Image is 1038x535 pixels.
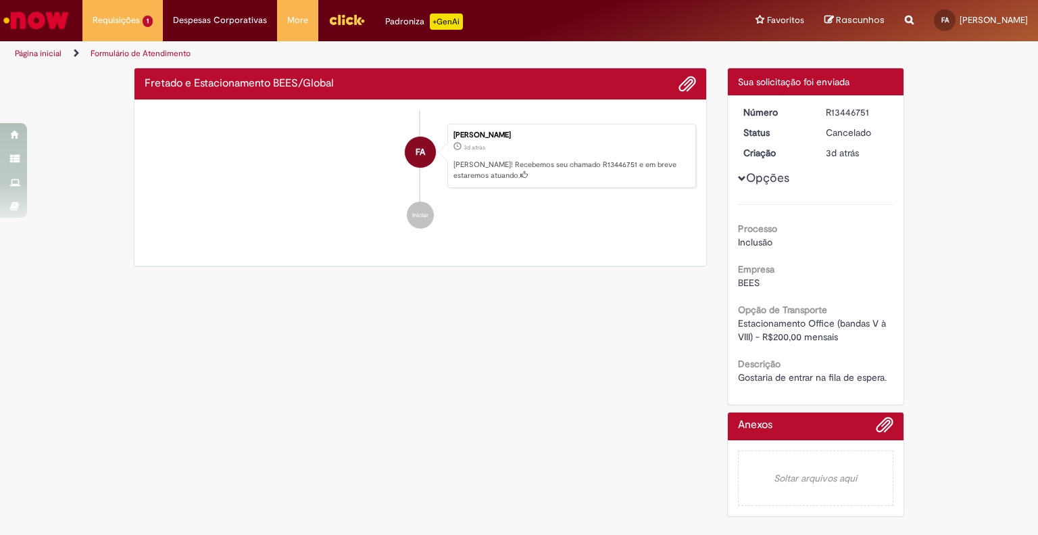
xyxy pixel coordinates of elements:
[678,75,696,93] button: Adicionar anexos
[385,14,463,30] div: Padroniza
[287,14,308,27] span: More
[464,143,485,152] time: 26/08/2025 08:46:11
[145,110,696,243] ul: Histórico de tíquete
[836,14,885,26] span: Rascunhos
[876,416,893,440] button: Adicionar anexos
[738,371,887,383] span: Gostaria de entrar na fila de espera.
[453,131,689,139] div: [PERSON_NAME]
[738,450,894,506] em: Soltar arquivos aqui
[738,76,849,88] span: Sua solicitação foi enviada
[91,48,191,59] a: Formulário de Atendimento
[464,143,485,152] span: 3d atrás
[143,16,153,27] span: 1
[430,14,463,30] p: +GenAi
[1,7,71,34] img: ServiceNow
[173,14,267,27] span: Despesas Corporativas
[733,106,816,119] dt: Número
[738,223,777,235] b: Processo
[416,136,425,168] span: FA
[960,14,1028,26] span: [PERSON_NAME]
[826,147,859,159] span: 3d atrás
[453,160,689,181] p: [PERSON_NAME]! Recebemos seu chamado R13446751 e em breve estaremos atuando.
[826,126,889,139] div: Cancelado
[824,14,885,27] a: Rascunhos
[328,9,365,30] img: click_logo_yellow_360x200.png
[738,236,772,248] span: Inclusão
[767,14,804,27] span: Favoritos
[15,48,61,59] a: Página inicial
[733,146,816,160] dt: Criação
[405,137,436,168] div: Felipe Cesar Ferreira Alves
[826,147,859,159] time: 26/08/2025 08:46:11
[145,124,696,189] li: Felipe Cesar Ferreira Alves
[738,277,760,289] span: BEES
[738,304,827,316] b: Opção de Transporte
[826,106,889,119] div: R13446751
[93,14,140,27] span: Requisições
[941,16,949,24] span: FA
[826,146,889,160] div: 26/08/2025 08:46:11
[738,317,889,343] span: Estacionamento Office (bandas V à VIII) - R$200,00 mensais
[738,419,772,432] h2: Anexos
[738,263,774,275] b: Empresa
[145,78,334,90] h2: Fretado e Estacionamento BEES/Global Histórico de tíquete
[733,126,816,139] dt: Status
[738,358,781,370] b: Descrição
[10,41,682,66] ul: Trilhas de página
